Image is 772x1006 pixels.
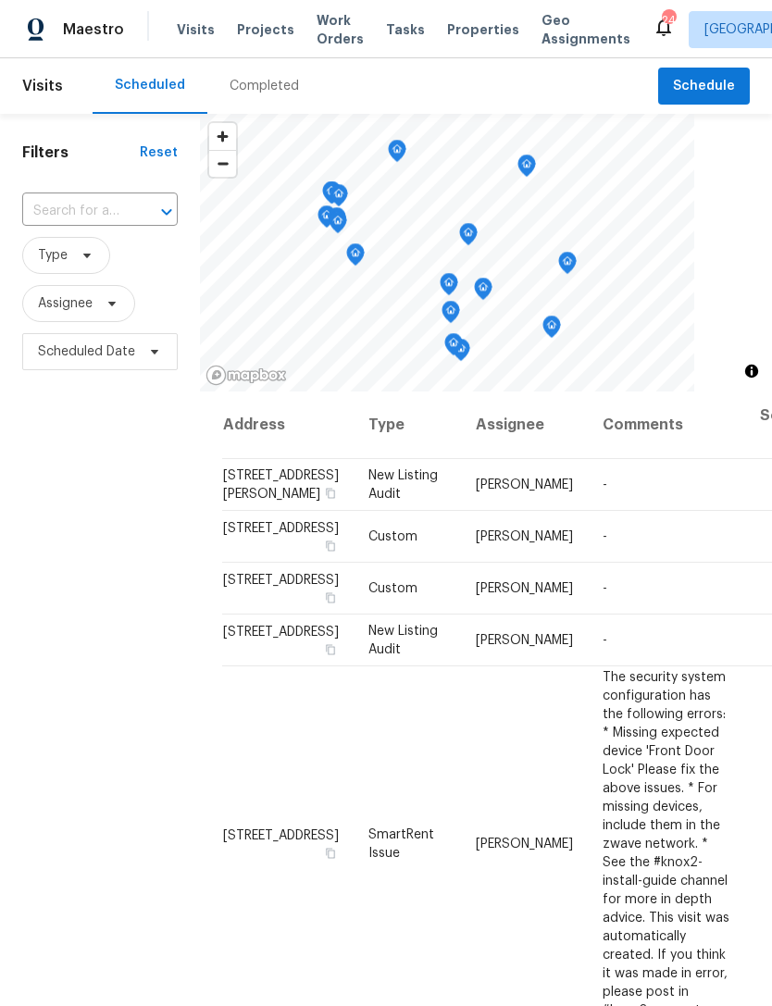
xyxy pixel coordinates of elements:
button: Schedule [658,68,750,106]
span: New Listing Audit [368,469,438,501]
span: - [603,530,607,543]
button: Zoom in [209,123,236,150]
span: - [603,582,607,595]
button: Copy Address [322,844,339,861]
span: Visits [22,66,63,106]
span: Schedule [673,75,735,98]
th: Type [354,391,461,459]
button: Copy Address [322,641,339,658]
span: Properties [447,20,519,39]
div: Scheduled [115,76,185,94]
div: 24 [662,11,675,30]
div: Map marker [330,184,348,213]
th: Comments [588,391,745,459]
div: Map marker [440,273,458,302]
div: Map marker [474,278,492,306]
span: Type [38,246,68,265]
span: [STREET_ADDRESS] [223,626,339,639]
th: Address [222,391,354,459]
span: Scheduled Date [38,342,135,361]
span: - [603,634,607,647]
h1: Filters [22,143,140,162]
canvas: Map [200,114,694,391]
span: [PERSON_NAME] [476,837,573,850]
span: Visits [177,20,215,39]
a: Mapbox homepage [205,365,287,386]
span: Custom [368,530,417,543]
button: Open [154,199,180,225]
span: [PERSON_NAME] [476,478,573,491]
span: [PERSON_NAME] [476,582,573,595]
span: [STREET_ADDRESS] [223,574,339,587]
div: Map marker [442,301,460,329]
th: Assignee [461,391,588,459]
span: New Listing Audit [368,625,438,656]
span: - [603,478,607,491]
span: Maestro [63,20,124,39]
div: Map marker [388,140,406,168]
span: Geo Assignments [542,11,630,48]
div: Map marker [517,155,536,183]
span: Tasks [386,23,425,36]
span: [STREET_ADDRESS] [223,522,339,535]
span: [STREET_ADDRESS] [223,828,339,841]
button: Copy Address [322,590,339,606]
button: Copy Address [322,538,339,554]
div: Map marker [542,316,561,344]
span: Projects [237,20,294,39]
div: Completed [230,77,299,95]
span: Toggle attribution [746,361,757,381]
button: Copy Address [322,485,339,502]
div: Map marker [459,223,478,252]
div: Map marker [328,207,346,236]
input: Search for an address... [22,197,126,226]
div: Map marker [318,205,336,234]
span: Custom [368,582,417,595]
span: Zoom out [209,151,236,177]
span: SmartRent Issue [368,827,434,859]
div: Map marker [444,333,463,362]
div: Map marker [558,252,577,280]
button: Zoom out [209,150,236,177]
button: Toggle attribution [741,360,763,382]
div: Reset [140,143,178,162]
span: [PERSON_NAME] [476,634,573,647]
span: Assignee [38,294,93,313]
div: Map marker [346,243,365,272]
span: Work Orders [317,11,364,48]
div: Map marker [322,181,341,210]
span: [STREET_ADDRESS][PERSON_NAME] [223,469,339,501]
span: [PERSON_NAME] [476,530,573,543]
div: Map marker [329,211,347,240]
